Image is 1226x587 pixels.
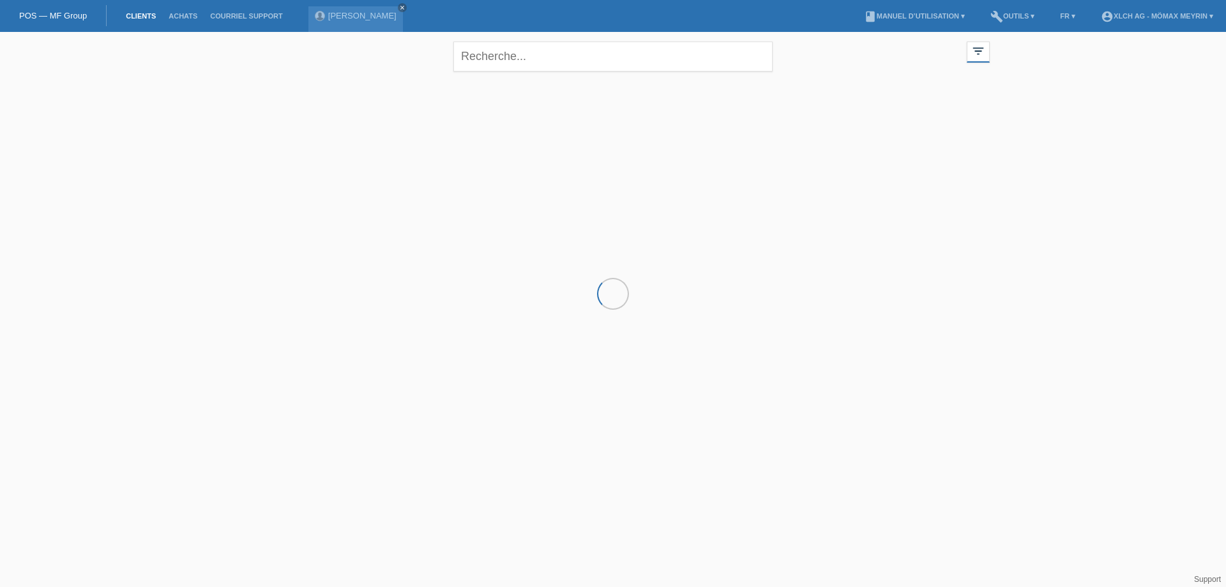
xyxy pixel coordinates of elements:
a: FR ▾ [1054,12,1082,20]
a: POS — MF Group [19,11,87,20]
a: Achats [162,12,204,20]
input: Recherche... [453,42,773,72]
a: Clients [119,12,162,20]
a: [PERSON_NAME] [328,11,397,20]
a: buildOutils ▾ [984,12,1041,20]
i: close [399,4,405,11]
i: account_circle [1101,10,1114,23]
a: Support [1194,575,1221,584]
a: Courriel Support [204,12,289,20]
i: build [990,10,1003,23]
i: filter_list [971,44,985,58]
i: book [864,10,877,23]
a: bookManuel d’utilisation ▾ [858,12,971,20]
a: close [398,3,407,12]
a: account_circleXLCH AG - Mömax Meyrin ▾ [1094,12,1220,20]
